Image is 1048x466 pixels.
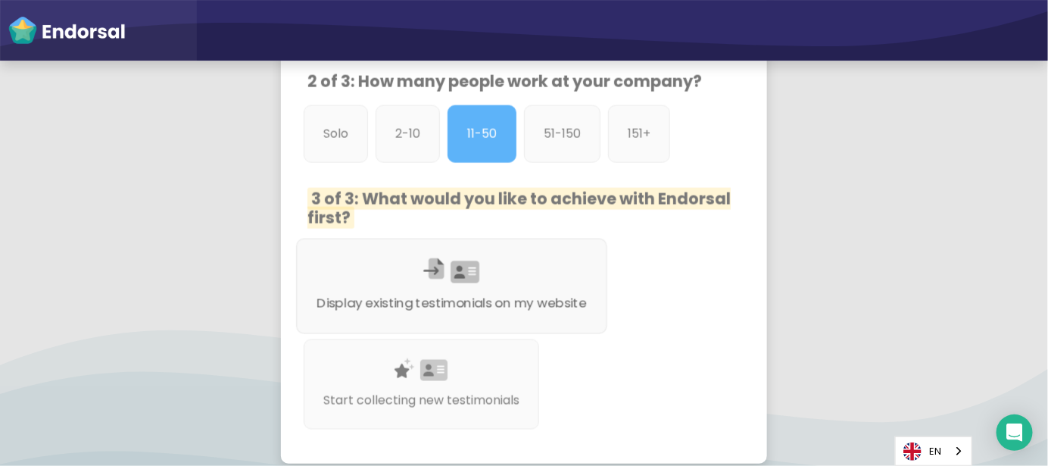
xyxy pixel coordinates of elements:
p: Start collecting new testimonials [323,392,519,410]
p: 51-150 [544,125,581,143]
p: 11-50 [467,125,497,143]
p: 2-10 [395,125,420,143]
span: 3 of 3: What would you like to achieve with Endorsal first? [307,188,731,229]
p: 151+ [628,125,650,143]
p: Solo [323,125,348,143]
span: 2 of 3: How many people work at your company? [307,70,702,92]
a: EN [896,437,972,465]
div: Language [895,436,972,466]
aside: Language selected: English [895,436,972,466]
img: endorsal-logo-white@2x.png [8,15,126,45]
div: Open Intercom Messenger [997,414,1033,451]
p: Display existing testimonials on my website [317,294,587,313]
